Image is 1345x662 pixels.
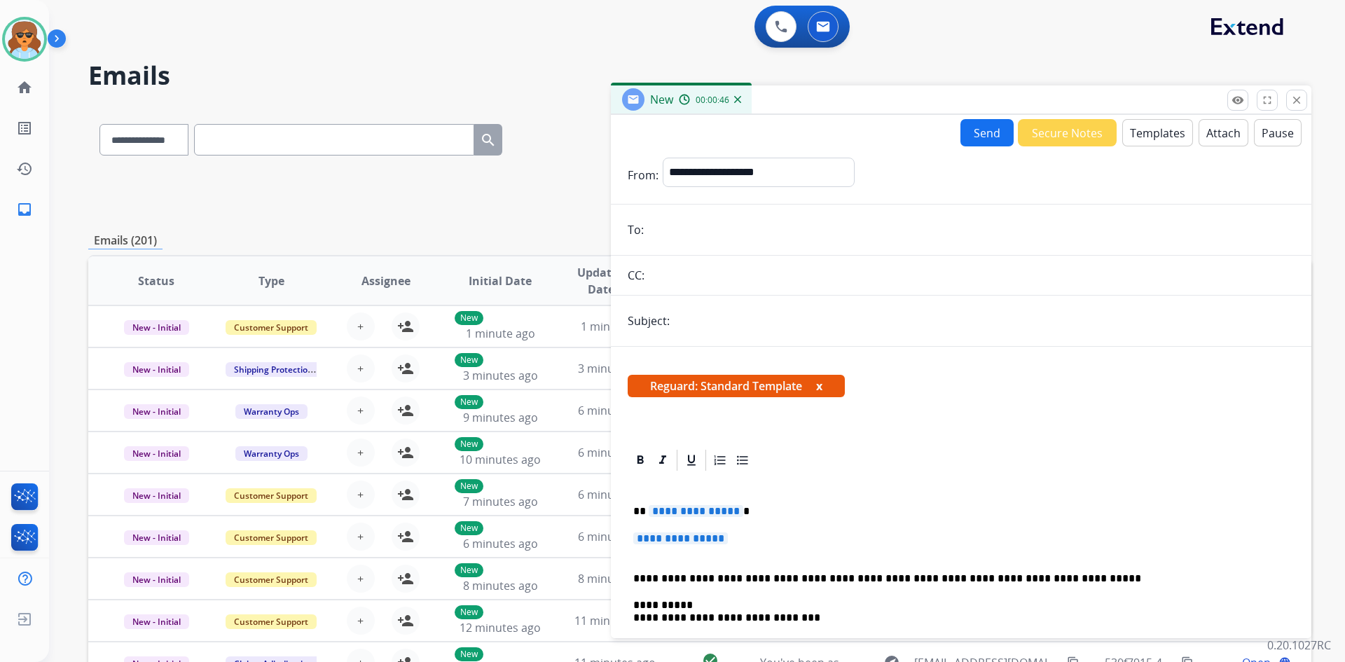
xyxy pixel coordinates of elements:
[357,318,364,335] span: +
[16,201,33,218] mat-icon: inbox
[628,375,845,397] span: Reguard: Standard Template
[1290,94,1303,106] mat-icon: close
[1199,119,1248,146] button: Attach
[681,450,702,471] div: Underline
[960,119,1014,146] button: Send
[466,326,535,341] span: 1 minute ago
[710,450,731,471] div: Ordered List
[455,479,483,493] p: New
[5,20,44,59] img: avatar
[357,528,364,545] span: +
[578,403,653,418] span: 6 minutes ago
[816,378,822,394] button: x
[357,612,364,629] span: +
[347,607,375,635] button: +
[1122,119,1193,146] button: Templates
[16,79,33,96] mat-icon: home
[480,132,497,149] mat-icon: search
[628,267,644,284] p: CC:
[347,312,375,340] button: +
[460,452,541,467] span: 10 minutes ago
[397,318,414,335] mat-icon: person_add
[124,404,189,419] span: New - Initial
[455,521,483,535] p: New
[1261,94,1274,106] mat-icon: fullscreen
[124,446,189,461] span: New - Initial
[124,530,189,545] span: New - Initial
[696,95,729,106] span: 00:00:46
[16,120,33,137] mat-icon: list_alt
[652,450,673,471] div: Italic
[397,486,414,503] mat-icon: person_add
[397,360,414,377] mat-icon: person_add
[88,232,163,249] p: Emails (201)
[124,362,189,377] span: New - Initial
[347,439,375,467] button: +
[650,92,673,107] span: New
[581,319,650,334] span: 1 minute ago
[226,320,317,335] span: Customer Support
[570,264,633,298] span: Updated Date
[630,450,651,471] div: Bold
[578,445,653,460] span: 6 minutes ago
[357,444,364,461] span: +
[124,572,189,587] span: New - Initial
[235,404,308,419] span: Warranty Ops
[455,563,483,577] p: New
[226,488,317,503] span: Customer Support
[578,529,653,544] span: 6 minutes ago
[357,570,364,587] span: +
[347,565,375,593] button: +
[463,368,538,383] span: 3 minutes ago
[628,167,658,184] p: From:
[578,487,653,502] span: 6 minutes ago
[1018,119,1117,146] button: Secure Notes
[226,362,322,377] span: Shipping Protection
[124,488,189,503] span: New - Initial
[361,273,411,289] span: Assignee
[463,410,538,425] span: 9 minutes ago
[226,614,317,629] span: Customer Support
[455,311,483,325] p: New
[357,486,364,503] span: +
[463,536,538,551] span: 6 minutes ago
[347,396,375,425] button: +
[463,578,538,593] span: 8 minutes ago
[469,273,532,289] span: Initial Date
[397,528,414,545] mat-icon: person_add
[16,160,33,177] mat-icon: history
[455,605,483,619] p: New
[124,320,189,335] span: New - Initial
[455,437,483,451] p: New
[455,353,483,367] p: New
[397,612,414,629] mat-icon: person_add
[397,444,414,461] mat-icon: person_add
[455,647,483,661] p: New
[347,523,375,551] button: +
[460,620,541,635] span: 12 minutes ago
[138,273,174,289] span: Status
[574,613,656,628] span: 11 minutes ago
[1254,119,1302,146] button: Pause
[1232,94,1244,106] mat-icon: remove_red_eye
[226,530,317,545] span: Customer Support
[628,312,670,329] p: Subject:
[732,450,753,471] div: Bullet List
[1267,637,1331,654] p: 0.20.1027RC
[226,572,317,587] span: Customer Support
[455,395,483,409] p: New
[347,481,375,509] button: +
[578,361,653,376] span: 3 minutes ago
[235,446,308,461] span: Warranty Ops
[347,354,375,382] button: +
[397,402,414,419] mat-icon: person_add
[258,273,284,289] span: Type
[397,570,414,587] mat-icon: person_add
[628,221,644,238] p: To:
[357,402,364,419] span: +
[463,494,538,509] span: 7 minutes ago
[88,62,1311,90] h2: Emails
[124,614,189,629] span: New - Initial
[357,360,364,377] span: +
[578,571,653,586] span: 8 minutes ago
